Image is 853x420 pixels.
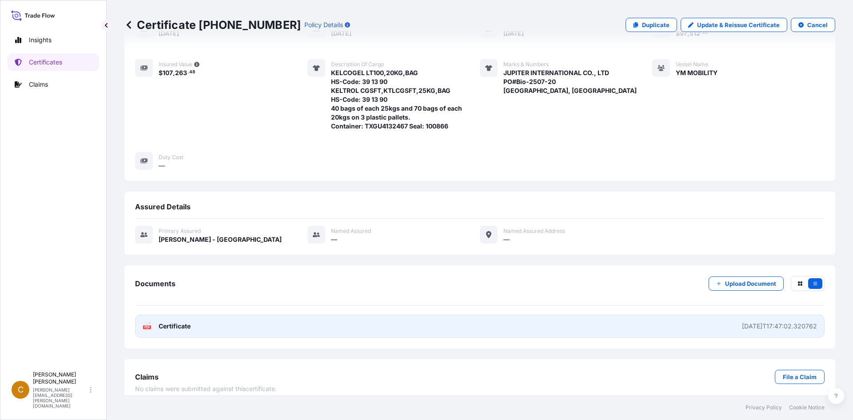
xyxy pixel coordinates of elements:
[681,18,787,32] a: Update & Reissue Certificate
[807,20,828,29] p: Cancel
[33,371,88,385] p: [PERSON_NAME] [PERSON_NAME]
[159,61,192,68] span: Insured Value
[503,68,637,95] span: JUPITER INTERNATIONAL CO., LTD PO#Bio-2507-20 [GEOGRAPHIC_DATA], [GEOGRAPHIC_DATA]
[159,235,282,244] span: [PERSON_NAME] - [GEOGRAPHIC_DATA]
[331,228,371,235] span: Named Assured
[159,228,201,235] span: Primary assured
[503,235,510,244] span: —
[163,70,173,76] span: 107
[709,276,784,291] button: Upload Document
[775,370,825,384] a: File a Claim
[29,58,62,67] p: Certificates
[173,70,175,76] span: ,
[791,18,835,32] button: Cancel
[331,61,384,68] span: Description of cargo
[304,20,343,29] p: Policy Details
[189,71,195,74] span: 48
[175,70,187,76] span: 263
[33,387,88,408] p: [PERSON_NAME][EMAIL_ADDRESS][PERSON_NAME][DOMAIN_NAME]
[331,68,480,131] span: KELCOGEL LT100,20KG,BAG HS-Code: 39 13 90 KELTROL CGSFT,KTLCGSFT,25KG,BAG HS-Code: 39 13 90 40 ba...
[159,70,163,76] span: $
[135,384,277,393] span: No claims were submitted against this certificate .
[135,372,159,381] span: Claims
[135,202,191,211] span: Assured Details
[8,76,99,93] a: Claims
[135,315,825,338] a: PDFCertificate[DATE]T17:47:02.320762
[29,36,52,44] p: Insights
[742,322,817,331] div: [DATE]T17:47:02.320762
[159,322,191,331] span: Certificate
[331,235,337,244] span: —
[725,279,776,288] p: Upload Document
[18,385,24,394] span: C
[503,61,549,68] span: Marks & Numbers
[745,404,782,411] a: Privacy Policy
[783,372,817,381] p: File a Claim
[503,228,565,235] span: Named Assured Address
[626,18,677,32] a: Duplicate
[159,161,165,170] span: —
[642,20,670,29] p: Duplicate
[789,404,825,411] a: Cookie Notice
[29,80,48,89] p: Claims
[187,71,189,74] span: .
[159,154,183,161] span: Duty Cost
[135,279,175,288] span: Documents
[676,68,717,77] span: YM MOBILITY
[144,326,150,329] text: PDF
[8,53,99,71] a: Certificates
[697,20,780,29] p: Update & Reissue Certificate
[124,18,301,32] p: Certificate [PHONE_NUMBER]
[8,31,99,49] a: Insights
[676,61,708,68] span: Vessel Name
